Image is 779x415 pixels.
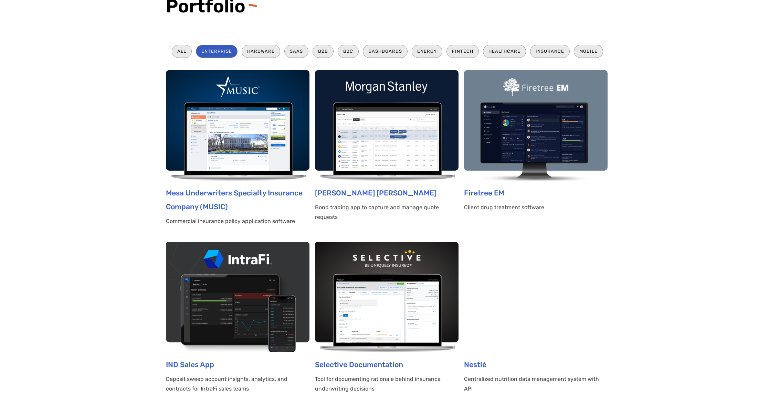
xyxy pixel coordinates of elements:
[166,70,309,181] img: MUSIC Commercial insurance policy application software
[315,189,436,197] a: [PERSON_NAME] [PERSON_NAME]
[166,242,309,352] img: IND Sales App
[464,189,504,197] a: Firetree EM
[574,45,603,58] li: Mobile
[313,45,334,58] li: B2B
[315,360,403,369] a: Selective Documentation
[315,374,459,394] p: Tool for documenting rationale behind insurance underwriting decisions
[464,203,608,212] p: Client drug treatment software
[9,96,268,102] span: Subscribe to UX Team newsletter.
[464,242,608,352] img: Nestle Nutrition Data Management System displays an example of a product and its nutrient values ...
[166,374,309,394] p: Deposit sweep account insights, analytics, and contracts for IntraFi sales teams
[196,45,238,58] li: Enterprise
[483,45,526,58] li: Healthcare
[745,382,779,415] iframe: Chat Widget
[315,242,459,352] img: Selective Insurance Documentation
[464,374,608,394] p: Centralized nutrition data management system with API
[172,45,192,58] li: All
[464,360,486,369] a: Nestlé
[338,45,359,58] li: B2C
[166,360,214,369] a: IND Sales App
[464,70,608,181] img: Firetree EM Client drug treatment software
[135,0,160,6] span: Last Name
[315,203,459,222] p: Bond trading app to capture and manage quote requests
[242,45,280,58] li: Hardware
[284,45,308,58] li: SaaS
[363,45,408,58] li: Dashboards
[2,97,6,101] input: Subscribe to UX Team newsletter.
[166,189,303,211] a: Mesa Underwriters Specialty Insurance Company (MUSIC)
[530,45,570,58] li: Insurance
[412,45,442,58] li: Energy
[446,45,479,58] li: Fintech
[166,216,309,226] p: Commercial insurance policy application software​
